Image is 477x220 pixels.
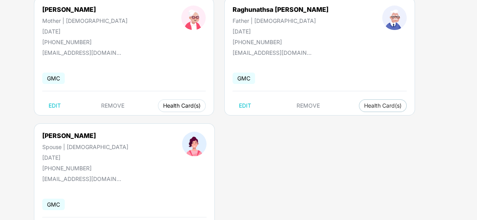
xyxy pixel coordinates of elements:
[163,104,201,108] span: Health Card(s)
[95,99,131,112] button: REMOVE
[42,132,128,140] div: [PERSON_NAME]
[42,165,128,172] div: [PHONE_NUMBER]
[382,6,407,30] img: profileImage
[42,6,128,13] div: [PERSON_NAME]
[290,99,326,112] button: REMOVE
[233,28,329,35] div: [DATE]
[101,103,124,109] span: REMOVE
[42,17,128,24] div: Mother | [DEMOGRAPHIC_DATA]
[359,99,407,112] button: Health Card(s)
[42,175,121,182] div: [EMAIL_ADDRESS][DOMAIN_NAME]
[182,132,207,156] img: profileImage
[42,99,67,112] button: EDIT
[49,103,61,109] span: EDIT
[42,49,121,56] div: [EMAIL_ADDRESS][DOMAIN_NAME]
[42,154,128,161] div: [DATE]
[42,199,65,210] span: GMC
[233,49,312,56] div: [EMAIL_ADDRESS][DOMAIN_NAME]
[42,144,128,150] div: Spouse | [DEMOGRAPHIC_DATA]
[233,73,255,84] span: GMC
[364,104,402,108] span: Health Card(s)
[181,6,206,30] img: profileImage
[42,39,128,45] div: [PHONE_NUMBER]
[158,99,206,112] button: Health Card(s)
[42,28,128,35] div: [DATE]
[233,6,329,13] div: Raghunathsa [PERSON_NAME]
[233,17,329,24] div: Father | [DEMOGRAPHIC_DATA]
[42,73,65,84] span: GMC
[233,39,329,45] div: [PHONE_NUMBER]
[239,103,251,109] span: EDIT
[233,99,257,112] button: EDIT
[297,103,320,109] span: REMOVE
